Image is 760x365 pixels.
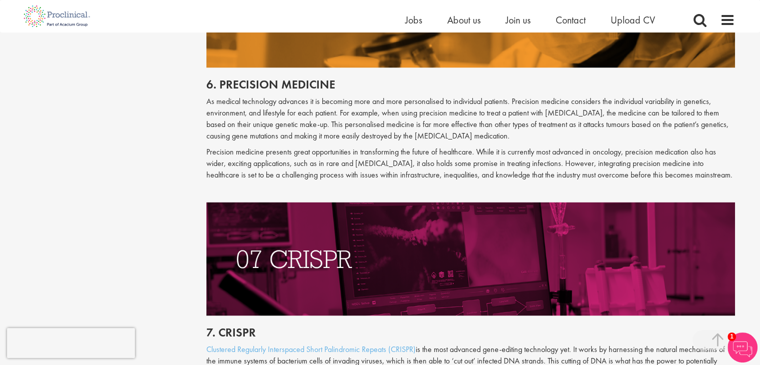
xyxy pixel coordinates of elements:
a: Jobs [405,13,422,26]
img: Chatbot [728,332,758,362]
h2: 7. CRISPR [206,326,735,339]
a: Join us [506,13,531,26]
a: Clustered Regularly Interspaced Short Palindromic Repeats (CRISPR) [206,344,416,354]
h2: 6. Precision medicine [206,78,735,91]
span: 1 [728,332,736,341]
p: Precision medicine presents great opportunities in transforming the future of healthcare. While i... [206,146,735,181]
a: Contact [556,13,586,26]
a: Upload CV [611,13,655,26]
a: About us [447,13,481,26]
iframe: reCAPTCHA [7,328,135,358]
p: As medical technology advances it is becoming more and more personalised to individual patients. ... [206,96,735,141]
